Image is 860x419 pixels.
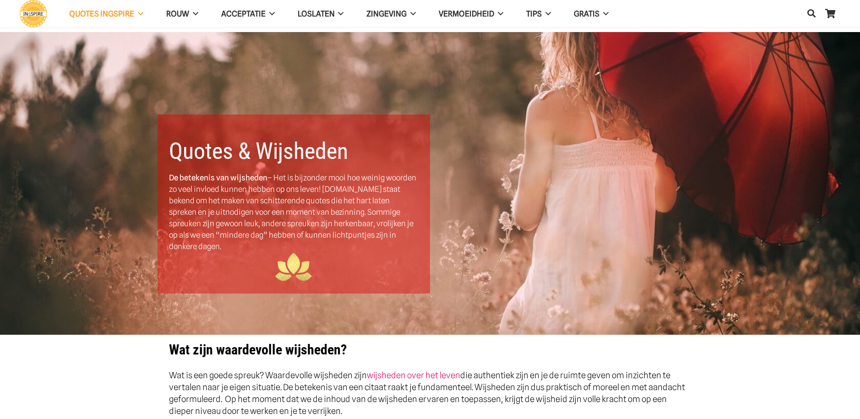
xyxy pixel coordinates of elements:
span: QUOTES INGSPIRE [69,9,134,18]
a: Zingeving [355,2,427,26]
span: – Het is bijzonder mooi hoe weinig woorden zo veel invloed kunnen hebben op ons leven! [DOMAIN_NA... [169,173,416,251]
a: GRATIS [562,2,620,26]
a: wijsheden over het leven [367,370,460,380]
a: ROUW [155,2,210,26]
a: VERMOEIDHEID [427,2,515,26]
span: Wat is een goede spreuk? Waardevolle wijsheden zijn die authentiek zijn en je de ruimte geven om ... [169,370,685,416]
a: TIPS [515,2,562,26]
span: Loslaten [298,9,335,18]
b: Quotes & Wijsheden [169,138,348,164]
span: TIPS [526,9,542,18]
a: Loslaten [286,2,355,26]
a: Zoeken [802,3,821,25]
span: ROUW [166,9,189,18]
span: VERMOEIDHEID [439,9,494,18]
span: Zingeving [366,9,407,18]
strong: Wat zijn waardevolle wijsheden? [169,342,347,358]
img: ingspire [275,252,312,282]
span: GRATIS [574,9,599,18]
span: Acceptatie [221,9,266,18]
a: QUOTES INGSPIRE [58,2,155,26]
a: Acceptatie [210,2,286,26]
strong: De betekenis van wijsheden [169,173,267,182]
